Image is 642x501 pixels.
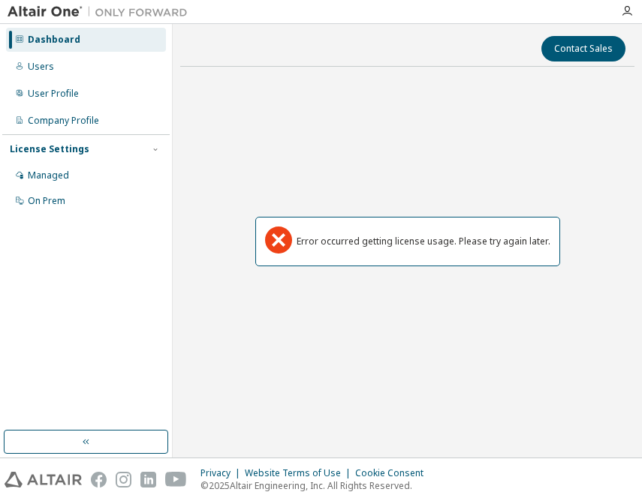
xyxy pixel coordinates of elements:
[28,61,54,73] div: Users
[28,169,69,181] div: Managed
[8,4,195,19] img: Altair One
[165,472,187,487] img: youtube.svg
[91,472,107,487] img: facebook.svg
[28,115,99,127] div: Company Profile
[200,467,245,479] div: Privacy
[140,472,156,487] img: linkedin.svg
[245,467,355,479] div: Website Terms of Use
[541,36,625,61] button: Contact Sales
[355,467,433,479] div: Cookie Consent
[5,472,82,487] img: altair_logo.svg
[28,195,65,207] div: On Prem
[28,88,79,100] div: User Profile
[28,34,80,46] div: Dashboard
[10,143,89,155] div: License Settings
[116,472,131,487] img: instagram.svg
[297,235,550,247] div: Error occurred getting license usage. Please try again later.
[200,479,433,492] p: © 2025 Altair Engineering, Inc. All Rights Reserved.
